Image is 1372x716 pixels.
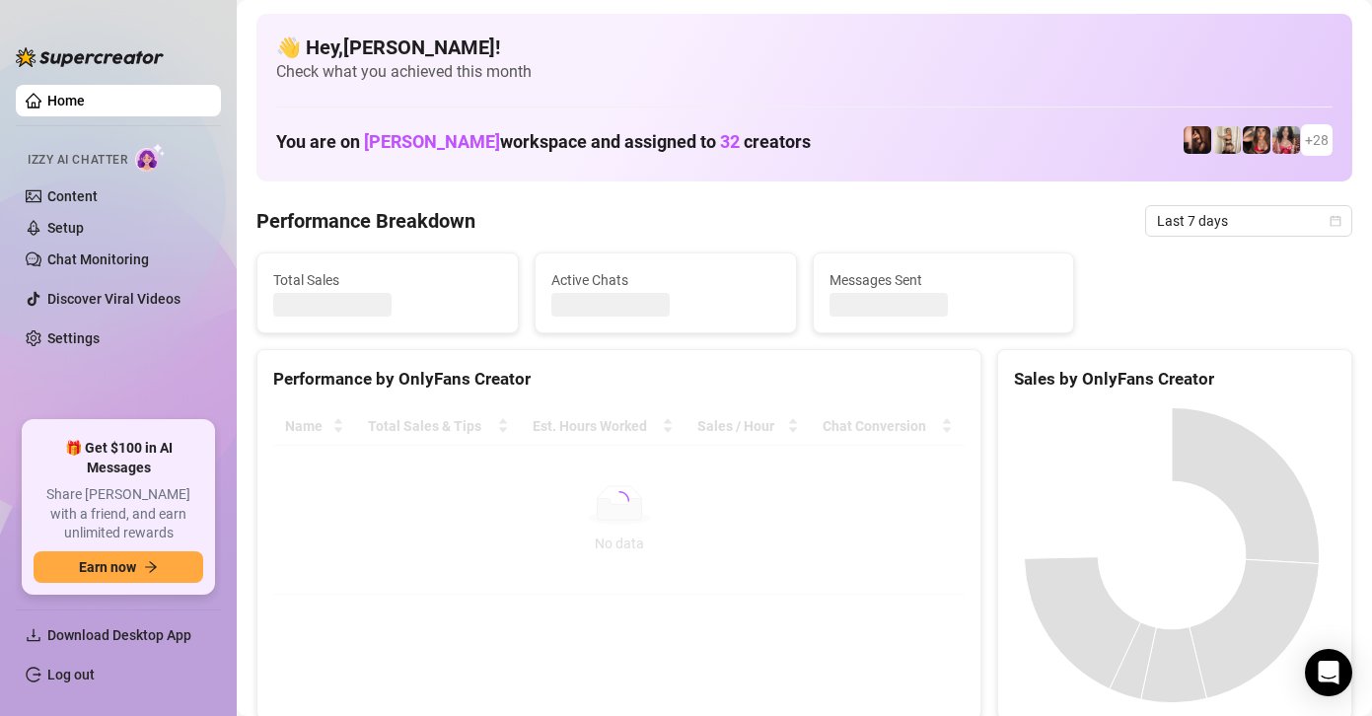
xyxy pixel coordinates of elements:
[1305,649,1352,696] div: Open Intercom Messenger
[551,269,780,291] span: Active Chats
[1184,126,1211,154] img: Dragonjen710 (@dragonjen)
[1213,126,1241,154] img: Monique (@moneybagmoee)
[273,366,965,393] div: Performance by OnlyFans Creator
[16,47,164,67] img: logo-BBDzfeDw.svg
[276,131,811,153] h1: You are on workspace and assigned to creators
[1243,126,1270,154] img: CARMELA (@clutchvip)
[47,188,98,204] a: Content
[47,627,191,643] span: Download Desktop App
[1014,366,1336,393] div: Sales by OnlyFans Creator
[34,439,203,477] span: 🎁 Get $100 in AI Messages
[256,207,475,235] h4: Performance Breakdown
[1305,129,1329,151] span: + 28
[1330,215,1341,227] span: calendar
[1272,126,1300,154] img: Aaliyah (@edmflowerfairy)
[47,330,100,346] a: Settings
[34,551,203,583] button: Earn nowarrow-right
[47,220,84,236] a: Setup
[47,93,85,108] a: Home
[276,34,1333,61] h4: 👋 Hey, [PERSON_NAME] !
[276,61,1333,83] span: Check what you achieved this month
[273,269,502,291] span: Total Sales
[47,291,181,307] a: Discover Viral Videos
[47,251,149,267] a: Chat Monitoring
[79,559,136,575] span: Earn now
[135,143,166,172] img: AI Chatter
[364,131,500,152] span: [PERSON_NAME]
[47,667,95,682] a: Log out
[34,485,203,543] span: Share [PERSON_NAME] with a friend, and earn unlimited rewards
[144,560,158,574] span: arrow-right
[610,491,629,511] span: loading
[28,151,127,170] span: Izzy AI Chatter
[26,627,41,643] span: download
[720,131,740,152] span: 32
[1157,206,1340,236] span: Last 7 days
[830,269,1058,291] span: Messages Sent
